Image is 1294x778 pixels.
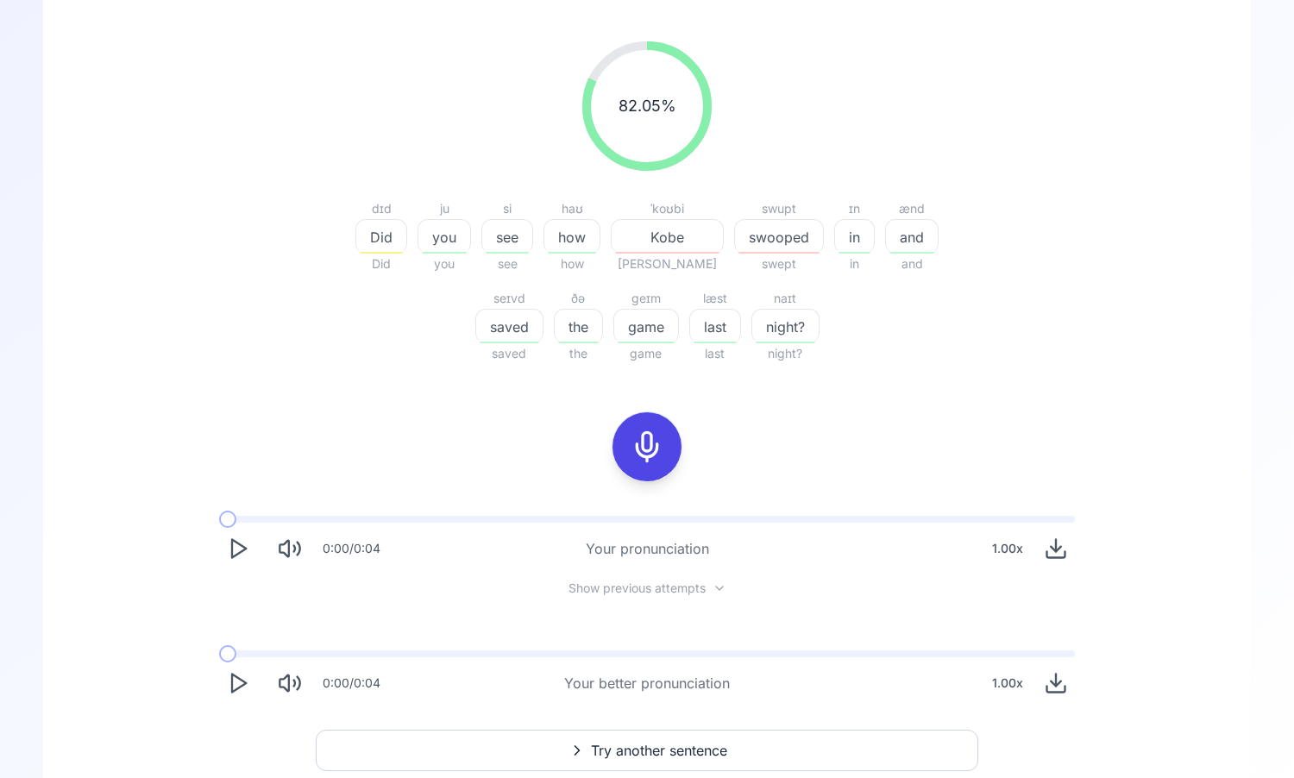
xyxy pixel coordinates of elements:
span: last [690,317,740,337]
span: swooped [735,227,823,248]
span: game [613,343,679,364]
span: game [614,317,678,337]
span: night? [752,317,819,337]
button: Mute [271,530,309,568]
span: saved [476,317,543,337]
button: Download audio [1037,530,1075,568]
span: see [482,227,532,248]
span: saved [475,343,543,364]
div: dɪd [355,198,407,219]
span: and [886,227,938,248]
button: night? [751,309,820,343]
span: you [418,254,471,274]
div: swupt [734,198,824,219]
div: 1.00 x [985,666,1030,700]
span: Kobe [612,227,723,248]
button: Kobe [611,219,724,254]
span: see [481,254,533,274]
button: saved [475,309,543,343]
span: you [418,227,470,248]
button: Did [355,219,407,254]
div: Your better pronunciation [564,673,730,693]
span: Did [355,254,407,274]
span: in [835,227,874,248]
span: night? [751,343,820,364]
div: si [481,198,533,219]
span: and [885,254,939,274]
div: 1.00 x [985,531,1030,566]
button: Download audio [1037,664,1075,702]
span: how [544,227,600,248]
button: Mute [271,664,309,702]
span: swept [734,254,824,274]
span: the [555,317,602,337]
span: Did [356,227,406,248]
span: how [543,254,600,274]
span: last [689,343,741,364]
div: naɪt [751,288,820,309]
button: in [834,219,875,254]
div: ænd [885,198,939,219]
div: ɡeɪm [613,288,679,309]
button: see [481,219,533,254]
button: how [543,219,600,254]
div: ɪn [834,198,875,219]
div: Your pronunciation [586,538,709,559]
div: ˈkoʊbi [611,198,724,219]
span: Show previous attempts [568,580,706,597]
div: 0:00 / 0:04 [323,674,380,692]
div: seɪvd [475,288,543,309]
div: ðə [554,288,603,309]
span: the [554,343,603,364]
button: last [689,309,741,343]
div: læst [689,288,741,309]
button: Try another sentence [316,730,978,771]
button: Play [219,530,257,568]
button: Show previous attempts [555,581,740,595]
button: and [885,219,939,254]
span: Try another sentence [591,740,727,761]
div: haʊ [543,198,600,219]
div: 0:00 / 0:04 [323,540,380,557]
div: ju [418,198,471,219]
span: 82.05 % [619,94,676,118]
button: you [418,219,471,254]
button: swooped [734,219,824,254]
button: the [554,309,603,343]
button: game [613,309,679,343]
span: [PERSON_NAME] [611,254,724,274]
span: in [834,254,875,274]
button: Play [219,664,257,702]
